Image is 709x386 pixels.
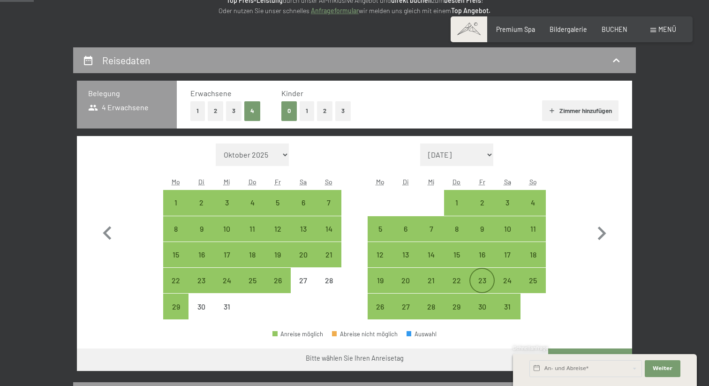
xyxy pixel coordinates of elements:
[292,251,315,274] div: 20
[335,101,351,121] button: 3
[265,242,290,267] div: Anreise möglich
[495,242,520,267] div: Sat Jan 17 2026
[189,199,213,222] div: 2
[520,268,546,293] div: Sun Jan 25 2026
[521,199,545,222] div: 4
[407,331,437,337] div: Auswahl
[163,190,189,215] div: Anreise möglich
[240,216,265,242] div: Anreise möglich
[444,268,469,293] div: Anreise möglich
[369,251,392,274] div: 12
[281,89,303,98] span: Kinder
[376,178,385,186] abbr: Montag
[368,268,393,293] div: Mon Jan 19 2026
[249,178,256,186] abbr: Donnerstag
[418,294,444,319] div: Wed Jan 28 2026
[418,242,444,267] div: Anreise möglich
[189,225,213,249] div: 9
[291,268,316,293] div: Anreise nicht möglich
[241,199,264,222] div: 4
[265,190,290,215] div: Anreise möglich
[495,242,520,267] div: Anreise möglich
[189,277,213,300] div: 23
[495,268,520,293] div: Sat Jan 24 2026
[394,251,417,274] div: 13
[102,54,150,66] h2: Reisedaten
[172,178,180,186] abbr: Montag
[470,303,494,326] div: 30
[393,268,418,293] div: Tue Jan 20 2026
[189,294,214,319] div: Tue Dec 30 2025
[470,251,494,274] div: 16
[418,268,444,293] div: Anreise möglich
[163,242,189,267] div: Mon Dec 15 2025
[240,268,265,293] div: Anreise möglich
[241,225,264,249] div: 11
[403,178,409,186] abbr: Dienstag
[265,268,290,293] div: Fri Dec 26 2025
[469,190,495,215] div: Anreise möglich
[189,251,213,274] div: 16
[521,225,545,249] div: 11
[394,225,417,249] div: 6
[393,242,418,267] div: Anreise möglich
[224,178,230,186] abbr: Mittwoch
[272,331,323,337] div: Anreise möglich
[445,277,468,300] div: 22
[444,216,469,242] div: Thu Jan 08 2026
[520,216,546,242] div: Sun Jan 11 2026
[504,178,511,186] abbr: Samstag
[542,100,618,121] button: Zimmer hinzufügen
[658,25,676,33] span: Menü
[495,190,520,215] div: Anreise möglich
[496,251,519,274] div: 17
[265,190,290,215] div: Fri Dec 05 2025
[291,190,316,215] div: Anreise möglich
[214,190,240,215] div: Anreise möglich
[496,303,519,326] div: 31
[469,268,495,293] div: Fri Jan 23 2026
[291,268,316,293] div: Sat Dec 27 2025
[470,277,494,300] div: 23
[311,7,359,15] a: Anfrageformular
[369,303,392,326] div: 26
[189,268,214,293] div: Anreise möglich
[521,277,545,300] div: 25
[164,251,188,274] div: 15
[470,225,494,249] div: 9
[163,294,189,319] div: Mon Dec 29 2025
[444,216,469,242] div: Anreise möglich
[520,242,546,267] div: Anreise möglich
[469,216,495,242] div: Fri Jan 09 2026
[226,101,241,121] button: 3
[394,303,417,326] div: 27
[275,178,281,186] abbr: Freitag
[240,242,265,267] div: Thu Dec 18 2025
[190,89,232,98] span: Erwachsene
[241,277,264,300] div: 25
[496,25,535,33] a: Premium Spa
[602,25,627,33] span: BUCHEN
[266,277,289,300] div: 26
[368,216,393,242] div: Mon Jan 05 2026
[495,268,520,293] div: Anreise möglich
[291,242,316,267] div: Sat Dec 20 2025
[495,216,520,242] div: Sat Jan 10 2026
[240,268,265,293] div: Thu Dec 25 2025
[281,101,297,121] button: 0
[189,303,213,326] div: 30
[163,216,189,242] div: Anreise möglich
[445,225,468,249] div: 8
[368,242,393,267] div: Anreise möglich
[316,242,341,267] div: Anreise möglich
[214,190,240,215] div: Wed Dec 03 2025
[316,242,341,267] div: Sun Dec 21 2025
[317,199,340,222] div: 7
[495,216,520,242] div: Anreise möglich
[368,242,393,267] div: Mon Jan 12 2026
[215,225,239,249] div: 10
[164,225,188,249] div: 8
[479,178,485,186] abbr: Freitag
[418,216,444,242] div: Wed Jan 07 2026
[444,242,469,267] div: Anreise möglich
